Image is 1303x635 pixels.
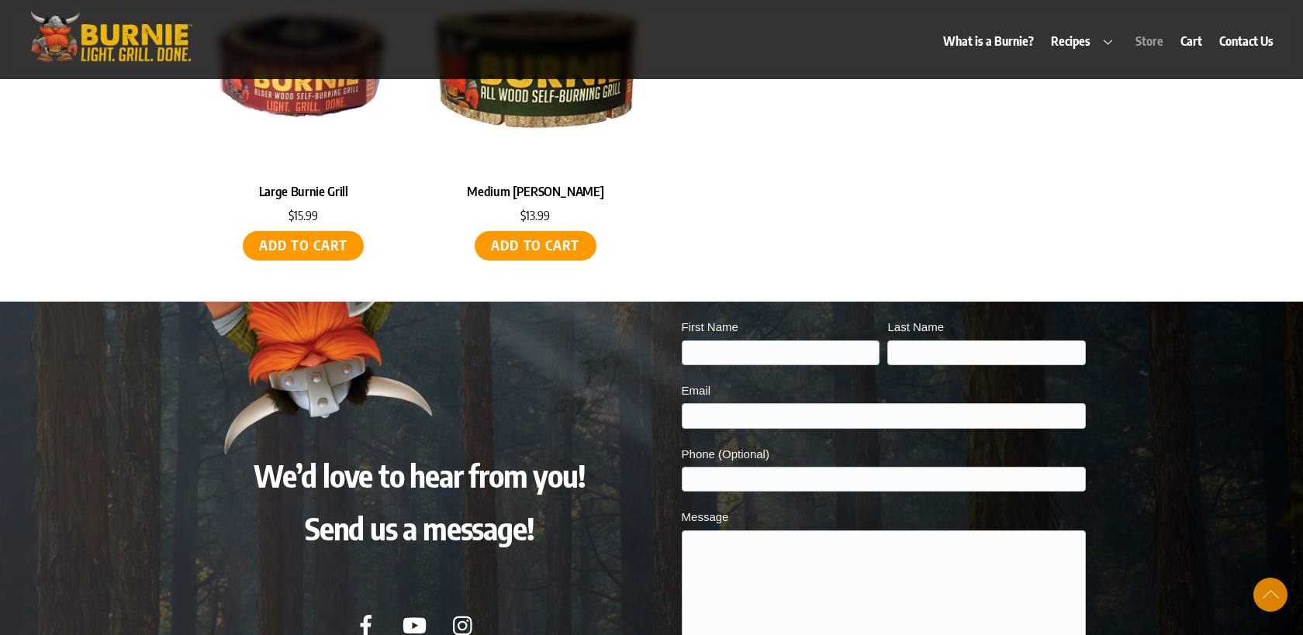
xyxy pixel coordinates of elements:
[305,509,534,547] span: Send us a message!
[682,507,1086,530] label: Message
[1044,23,1126,59] a: Recipes
[520,208,550,223] bdi: 13.99
[202,183,405,200] a: Large Burnie Grill
[347,616,390,632] a: facebook
[202,302,434,457] img: Burnie Grill
[396,616,439,632] a: youtube
[1212,23,1281,59] a: Contact Us
[887,317,1086,340] label: Last Name
[682,317,880,340] label: First Name
[254,456,586,495] span: We’d love to hear from you!
[434,183,637,200] a: Medium [PERSON_NAME]
[289,208,294,223] span: $
[445,616,488,632] a: instagram
[22,44,200,71] a: Burnie Grill
[682,381,1086,403] label: Email
[22,8,200,66] img: burniegrill.com-logo-high-res-2020110_500px
[475,231,596,261] a: Add to cart: “Medium Burnie Grill”
[936,23,1042,59] a: What is a Burnie?
[520,208,526,223] span: $
[682,444,1086,467] label: Phone (Optional)
[1128,23,1170,59] a: Store
[243,231,365,261] a: Add to cart: “Large Burnie Grill”
[289,208,318,223] bdi: 15.99
[1173,23,1210,59] a: Cart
